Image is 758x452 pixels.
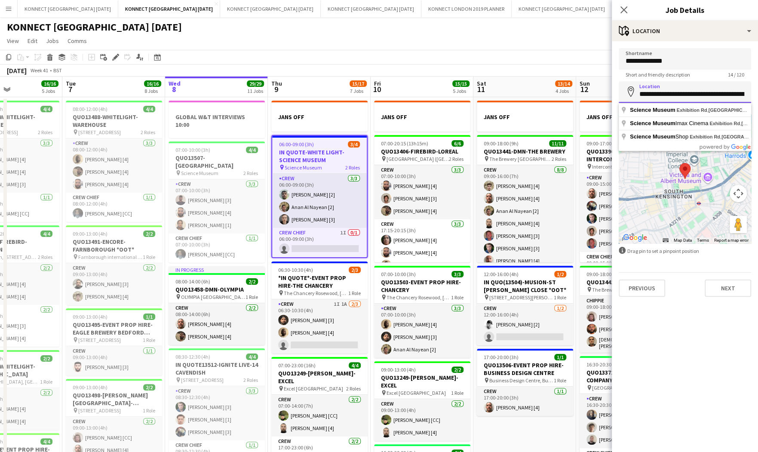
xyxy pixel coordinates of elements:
[374,113,470,121] h3: JANS OFF
[169,179,265,234] app-card-role: Crew3/307:00-10:00 (3h)[PERSON_NAME] [3][PERSON_NAME] [4][PERSON_NAME] [1]
[554,377,566,384] span: 1 Role
[279,141,314,148] span: 06:00-09:00 (3h)
[349,362,361,369] span: 4/4
[243,377,258,383] span: 2 Roles
[28,67,50,74] span: Week 41
[143,106,155,112] span: 4/4
[350,80,367,87] span: 15/17
[554,354,566,360] span: 1/1
[484,271,519,277] span: 12:00-16:00 (4h)
[41,80,58,87] span: 16/16
[477,101,573,132] app-job-card: JANS OFF
[387,390,446,396] span: Excel [GEOGRAPHIC_DATA]
[477,278,573,294] h3: IN QUO(13504)-MUSION-ST [PERSON_NAME] CLOSE *OOT*
[78,407,121,414] span: [STREET_ADDRESS]
[621,232,649,243] a: Open this area in Google Maps (opens a new window)
[271,369,368,385] h3: QUO13249-[PERSON_NAME]-EXCEL
[243,170,258,176] span: 2 Roles
[451,366,463,373] span: 2/2
[697,238,709,243] a: Terms (opens in new tab)
[66,346,162,375] app-card-role: Crew1/109:00-13:00 (4h)[PERSON_NAME] [3]
[554,271,566,277] span: 1/2
[246,354,258,360] span: 4/4
[586,361,621,368] span: 16:30-20:30 (4h)
[143,337,155,343] span: 1 Role
[374,399,470,441] app-card-role: Crew2/209:00-13:00 (4h)[PERSON_NAME] [CC][PERSON_NAME] [4]
[7,66,27,75] div: [DATE]
[374,219,470,274] app-card-role: Crew3/317:15-20:15 (3h)[PERSON_NAME] [4][PERSON_NAME] [4][PERSON_NAME] [4]
[143,384,155,391] span: 2/2
[374,101,470,132] app-job-card: JANS OFF
[270,84,282,94] span: 9
[28,37,37,45] span: Edit
[489,156,552,162] span: The Brewery [GEOGRAPHIC_DATA], [STREET_ADDRESS]
[489,294,554,301] span: [STREET_ADDRESS][PERSON_NAME]
[175,278,210,285] span: 08:00-14:00 (6h)
[40,378,52,385] span: 1 Role
[271,101,368,132] app-job-card: JANS OFF
[630,133,675,140] span: Science Museum
[284,385,343,392] span: Excel [GEOGRAPHIC_DATA]
[66,225,162,305] div: 09:00-13:00 (4h)2/2QUO13491-ENCORE-FARNBOROUGH *OOT* Farnborough international conference centre1...
[18,0,118,17] button: KONNECT [GEOGRAPHIC_DATA] [DATE]
[43,35,62,46] a: Jobs
[580,80,590,87] span: Sun
[246,147,258,153] span: 4/4
[169,113,265,129] h3: GLOBAL W&T INTERVIEWS 10:00
[169,286,265,293] h3: QUO13458-DMN-OLYMPIA
[477,266,573,345] app-job-card: 12:00-16:00 (4h)1/2IN QUO(13504)-MUSION-ST [PERSON_NAME] CLOSE *OOT* [STREET_ADDRESS][PERSON_NAME...
[143,407,155,414] span: 1 Role
[143,231,155,237] span: 2/2
[66,113,162,129] h3: QUO13488-WHITELIGHT-WAREHOUSE
[169,361,265,376] h3: IN QUOTE13512-IGNITE LIVE-14 CAVENDISH
[374,266,470,358] app-job-card: 07:00-10:00 (3h)3/3QUO13503-EVENT PROP HIRE-CHANCERY The Chancery Rosewood, [STREET_ADDRESS]1 Rol...
[374,80,381,87] span: Fri
[271,135,368,258] app-job-card: 06:00-09:00 (3h)3/4IN QUOTE-WHITE LIGHT-SCIENCE MUSEUM Science Museum2 RolesCrew3/306:00-09:00 (3...
[612,4,758,15] h3: Job Details
[38,254,52,260] span: 2 Roles
[630,120,709,126] span: Imax Cinema
[66,193,162,222] app-card-role: Crew Chief1/108:00-12:00 (4h)[PERSON_NAME] [CC]
[118,0,220,17] button: KONNECT [GEOGRAPHIC_DATA] [DATE]
[66,263,162,305] app-card-role: Crew2/209:00-13:00 (4h)[PERSON_NAME] [3][PERSON_NAME] [4]
[421,0,512,17] button: KONNECT LONDON 2019 PLANNER
[630,107,675,113] span: Science Museum
[169,266,265,345] app-job-card: In progress08:00-14:00 (6h)2/2QUO13458-DMN-OLYMPIA OLYMPIA [GEOGRAPHIC_DATA]1 RoleCrew2/208:00-14...
[271,274,368,289] h3: *IN QUOTE*-EVENT PROP HIRE-THE CHANCERY
[619,71,697,78] span: Short and friendly description
[271,261,368,354] app-job-card: 06:30-10:30 (4h)2/3*IN QUOTE*-EVENT PROP HIRE-THE CHANCERY The Chancery Rosewood, [STREET_ADDRESS...
[169,154,265,169] h3: QUO13507-[GEOGRAPHIC_DATA]
[374,135,470,262] app-job-card: 07:00-20:15 (13h15m)6/6QUO13406-FIREBIRD-LOREAL [GEOGRAPHIC_DATA] ([GEOGRAPHIC_DATA], [STREET_ADD...
[549,140,566,147] span: 11/11
[374,361,470,441] div: 09:00-13:00 (4h)2/2QUO13249-[PERSON_NAME]-EXCEL Excel [GEOGRAPHIC_DATA]1 RoleCrew2/209:00-13:00 (...
[477,113,573,121] h3: JANS OFF
[451,140,463,147] span: 6/6
[68,37,87,45] span: Comms
[580,266,676,353] app-job-card: 09:00-18:00 (9h)3/3QUO13441-DMN-THE BREWERY The Brewery [GEOGRAPHIC_DATA], [STREET_ADDRESS]1 Role...
[477,349,573,416] div: 17:00-20:00 (3h)1/1QUO13506-EVENT PROP HIRE-BUSINESS DESIGN CENTRE Business Design Centre, Busine...
[246,294,258,300] span: 1 Role
[220,0,321,17] button: KONNECT [GEOGRAPHIC_DATA] [DATE]
[169,303,265,345] app-card-role: Crew2/208:00-14:00 (6h)[PERSON_NAME] [4][PERSON_NAME] [4]
[321,0,421,17] button: KONNECT [GEOGRAPHIC_DATA] [DATE]
[272,148,367,164] h3: IN QUOTE-WHITE LIGHT-SCIENCE MUSEUM
[73,231,107,237] span: 09:00-13:00 (4h)
[374,304,470,358] app-card-role: Crew3/307:00-10:00 (3h)[PERSON_NAME] [4][PERSON_NAME] [3]Anan Al Nayean [2]
[246,278,258,285] span: 2/2
[73,314,107,320] span: 09:00-13:00 (4h)
[373,84,381,94] span: 10
[181,170,218,176] span: Science Museum
[453,88,469,94] div: 5 Jobs
[169,386,265,440] app-card-role: Crew3/308:30-12:30 (4h)[PERSON_NAME] [3][PERSON_NAME] [1][PERSON_NAME] [3]
[181,377,224,383] span: [STREET_ADDRESS]
[348,290,361,296] span: 1 Role
[66,101,162,222] div: 08:00-12:00 (4h)4/4QUO13488-WHITELIGHT-WAREHOUSE [STREET_ADDRESS]2 RolesCrew3/308:00-12:00 (4h)[P...
[663,237,669,243] button: Keyboard shortcuts
[619,247,751,255] div: Drag pin to set a pinpoint position
[452,80,470,87] span: 15/15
